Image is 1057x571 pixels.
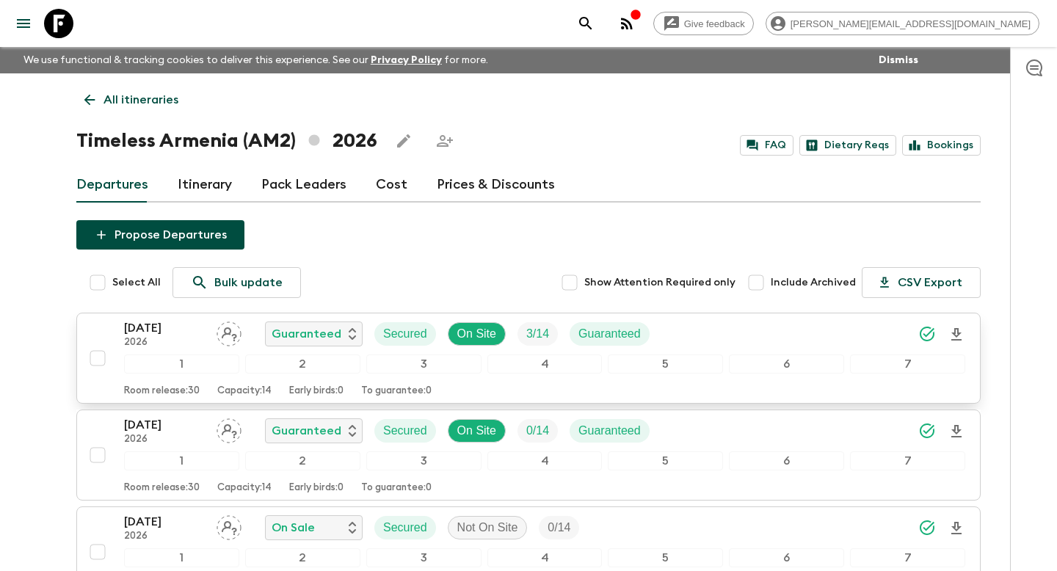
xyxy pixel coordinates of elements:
p: 0 / 14 [526,422,549,440]
p: Guaranteed [578,325,641,343]
div: Trip Fill [539,516,579,539]
svg: Synced Successfully [918,325,936,343]
div: Secured [374,322,436,346]
p: Room release: 30 [124,482,200,494]
p: Secured [383,422,427,440]
div: Not On Site [448,516,528,539]
div: 2 [245,451,360,470]
div: On Site [448,419,506,443]
button: search adventures [571,9,600,38]
span: [PERSON_NAME][EMAIL_ADDRESS][DOMAIN_NAME] [782,18,1039,29]
svg: Synced Successfully [918,519,936,537]
div: 2 [245,354,360,374]
p: Secured [383,325,427,343]
a: Give feedback [653,12,754,35]
div: 6 [729,354,844,374]
div: Secured [374,419,436,443]
a: Dietary Reqs [799,135,896,156]
p: Early birds: 0 [289,482,344,494]
svg: Synced Successfully [918,422,936,440]
button: [DATE]2026Assign pack leaderGuaranteedSecuredOn SiteTrip FillGuaranteed1234567Room release:30Capa... [76,410,981,501]
p: To guarantee: 0 [361,482,432,494]
div: 6 [729,451,844,470]
span: Assign pack leader [217,326,241,338]
a: Bulk update [172,267,301,298]
button: menu [9,9,38,38]
div: 4 [487,451,603,470]
div: 1 [124,548,239,567]
div: 7 [850,354,965,374]
p: Secured [383,519,427,537]
div: 6 [729,548,844,567]
p: Capacity: 14 [217,482,272,494]
div: 2 [245,548,360,567]
p: Guaranteed [272,325,341,343]
p: Not On Site [457,519,518,537]
div: Secured [374,516,436,539]
p: Early birds: 0 [289,385,344,397]
p: 2026 [124,531,205,542]
div: 3 [366,548,482,567]
span: Assign pack leader [217,423,241,434]
button: CSV Export [862,267,981,298]
div: 5 [608,451,723,470]
p: [DATE] [124,513,205,531]
p: We use functional & tracking cookies to deliver this experience. See our for more. [18,47,494,73]
span: Give feedback [676,18,753,29]
div: 3 [366,354,482,374]
p: [DATE] [124,416,205,434]
p: [DATE] [124,319,205,337]
button: Edit this itinerary [389,126,418,156]
a: FAQ [740,135,793,156]
p: Guaranteed [272,422,341,440]
div: 7 [850,548,965,567]
span: Assign pack leader [217,520,241,531]
button: [DATE]2026Assign pack leaderGuaranteedSecuredOn SiteTrip FillGuaranteed1234567Room release:30Capa... [76,313,981,404]
p: 3 / 14 [526,325,549,343]
div: Trip Fill [517,322,558,346]
span: Show Attention Required only [584,275,735,290]
a: Departures [76,167,148,203]
p: On Site [457,422,496,440]
div: 1 [124,354,239,374]
a: Privacy Policy [371,55,442,65]
svg: Download Onboarding [948,520,965,537]
div: 3 [366,451,482,470]
a: Prices & Discounts [437,167,555,203]
div: 4 [487,548,603,567]
span: Share this itinerary [430,126,460,156]
p: Room release: 30 [124,385,200,397]
h1: Timeless Armenia (AM2) 2026 [76,126,377,156]
p: 2026 [124,337,205,349]
p: On Site [457,325,496,343]
span: Include Archived [771,275,856,290]
a: Pack Leaders [261,167,346,203]
a: Bookings [902,135,981,156]
button: Propose Departures [76,220,244,250]
div: 4 [487,354,603,374]
p: Capacity: 14 [217,385,272,397]
div: 7 [850,451,965,470]
div: [PERSON_NAME][EMAIL_ADDRESS][DOMAIN_NAME] [766,12,1039,35]
a: Cost [376,167,407,203]
svg: Download Onboarding [948,423,965,440]
div: On Site [448,322,506,346]
button: Dismiss [875,50,922,70]
a: All itineraries [76,85,186,114]
span: Select All [112,275,161,290]
div: 1 [124,451,239,470]
svg: Download Onboarding [948,326,965,343]
div: 5 [608,548,723,567]
p: To guarantee: 0 [361,385,432,397]
p: 2026 [124,434,205,445]
div: Trip Fill [517,419,558,443]
a: Itinerary [178,167,232,203]
p: Guaranteed [578,422,641,440]
div: 5 [608,354,723,374]
p: All itineraries [103,91,178,109]
p: On Sale [272,519,315,537]
p: Bulk update [214,274,283,291]
p: 0 / 14 [548,519,570,537]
